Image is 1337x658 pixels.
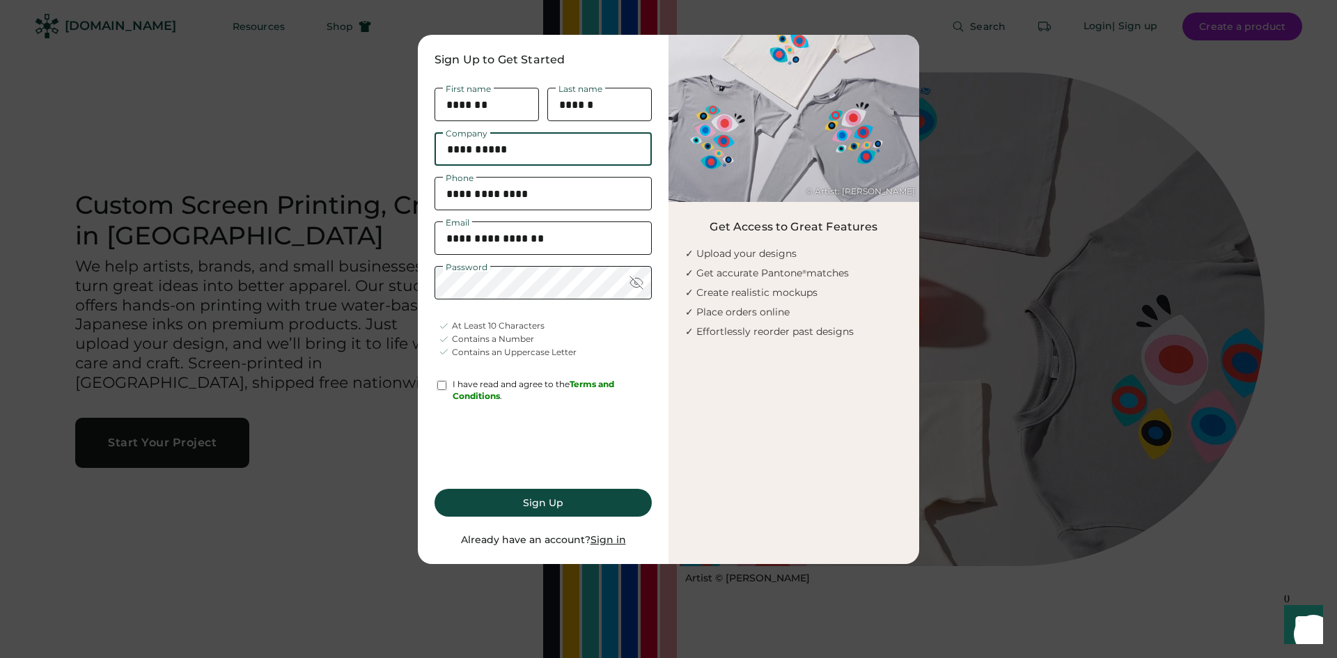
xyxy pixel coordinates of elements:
[452,334,534,345] div: Contains a Number
[806,186,915,198] div: © Artist: [PERSON_NAME]
[1271,595,1331,655] iframe: Front Chat
[452,320,545,332] div: At Least 10 Characters
[591,533,626,546] u: Sign in
[443,130,490,138] div: Company
[668,35,919,202] img: Web-Rendered_Studio-3.jpg
[710,219,877,235] div: Get Access to Great Features
[437,419,649,473] iframe: reCAPTCHA
[443,263,490,272] div: Password
[802,269,806,275] sup: ®
[435,489,652,517] button: Sign Up
[452,347,577,359] div: Contains an Uppercase Letter
[453,379,652,402] div: I have read and agree to the .
[443,174,476,182] div: Phone
[556,85,605,93] div: Last name
[443,219,472,227] div: Email
[685,244,919,341] div: ✓ Upload your designs ✓ Get accurate Pantone matches ✓ Create realistic mockups ✓ Place orders on...
[453,379,616,401] font: Terms and Conditions
[435,52,652,68] div: Sign Up to Get Started
[443,85,494,93] div: First name
[461,533,626,547] div: Already have an account?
